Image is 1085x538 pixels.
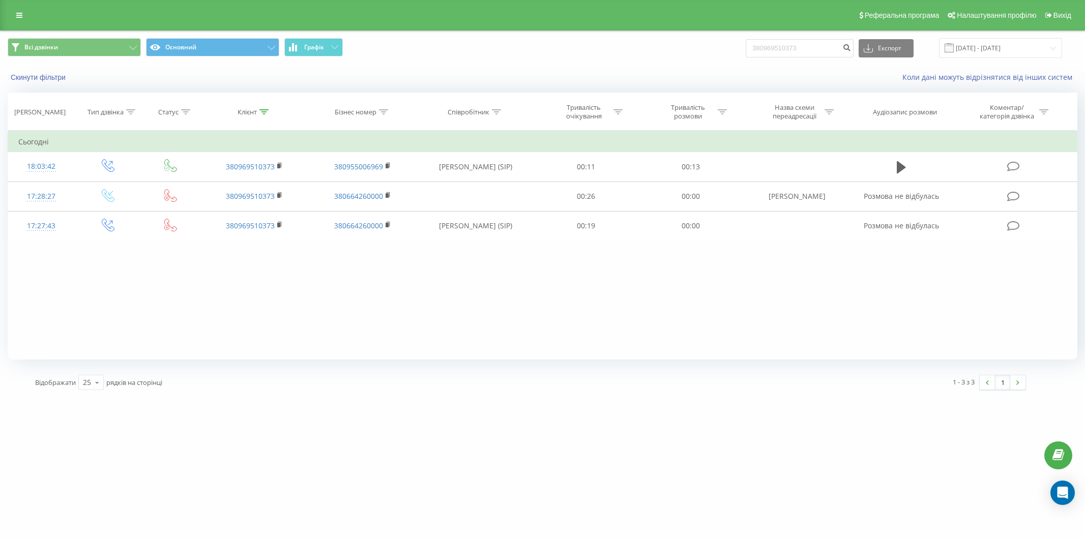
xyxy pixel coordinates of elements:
td: [PERSON_NAME] (SIP) [417,211,534,241]
input: Пошук за номером [746,39,854,57]
div: Статус [158,108,179,116]
div: Назва схеми переадресації [768,103,822,121]
div: 18:03:42 [18,157,65,176]
span: Відображати [35,378,76,387]
span: Налаштування профілю [957,11,1036,19]
span: Вихід [1053,11,1071,19]
div: Тривалість розмови [661,103,715,121]
td: 00:00 [638,182,743,211]
div: Аудіозапис розмови [873,108,937,116]
div: 17:28:27 [18,187,65,206]
a: 380969510373 [226,221,275,230]
a: 380664260000 [334,221,383,230]
a: 380969510373 [226,162,275,171]
div: Тип дзвінка [87,108,124,116]
a: 380664260000 [334,191,383,201]
td: [PERSON_NAME] (SIP) [417,152,534,182]
td: 00:19 [534,211,638,241]
div: Клієнт [238,108,257,116]
div: Бізнес номер [335,108,376,116]
a: 1 [995,375,1010,390]
td: 00:11 [534,152,638,182]
a: 380969510373 [226,191,275,201]
button: Основний [146,38,279,56]
div: [PERSON_NAME] [14,108,66,116]
span: Розмова не відбулась [864,221,939,230]
button: Експорт [859,39,914,57]
button: Графік [284,38,343,56]
span: Всі дзвінки [24,43,58,51]
div: Тривалість очікування [556,103,611,121]
button: Всі дзвінки [8,38,141,56]
div: Співробітник [448,108,489,116]
span: Графік [304,44,324,51]
div: 17:27:43 [18,216,65,236]
td: [PERSON_NAME] [743,182,851,211]
a: Коли дані можуть відрізнятися вiд інших систем [902,72,1077,82]
div: 25 [83,377,91,387]
span: Розмова не відбулась [864,191,939,201]
div: Open Intercom Messenger [1050,481,1075,505]
td: 00:00 [638,211,743,241]
td: Сьогодні [8,132,1077,152]
div: Коментар/категорія дзвінка [977,103,1037,121]
button: Скинути фільтри [8,73,71,82]
span: рядків на сторінці [106,378,162,387]
td: 00:26 [534,182,638,211]
a: 380955006969 [334,162,383,171]
span: Реферальна програма [865,11,940,19]
td: 00:13 [638,152,743,182]
div: 1 - 3 з 3 [953,377,975,387]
